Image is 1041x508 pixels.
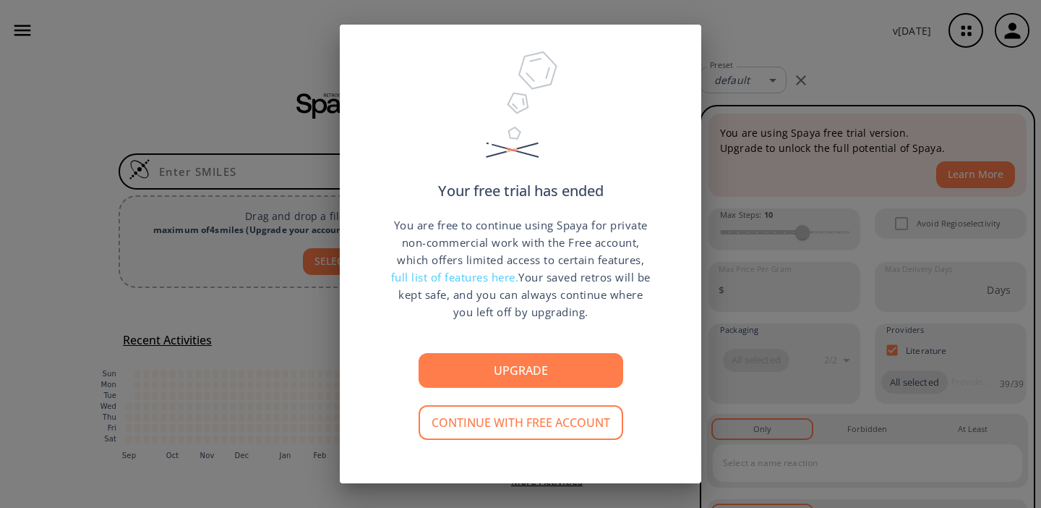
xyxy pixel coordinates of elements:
img: Trial Ended [479,46,562,184]
span: full list of features here. [391,270,519,284]
p: You are free to continue using Spaya for private non-commercial work with the Free account, which... [390,216,651,321]
button: Upgrade [419,353,623,388]
p: Your free trial has ended [438,184,604,198]
button: Continue with free account [419,405,623,440]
